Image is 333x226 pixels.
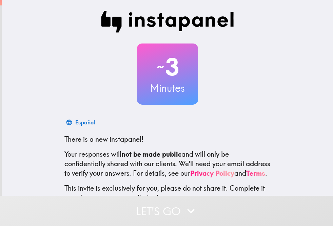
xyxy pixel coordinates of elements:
[190,169,234,177] a: Privacy Policy
[246,169,265,177] a: Terms
[64,135,143,143] span: There is a new instapanel!
[75,118,95,127] div: Español
[64,150,271,178] p: Your responses will and will only be confidentially shared with our clients. We'll need your emai...
[137,53,198,81] h2: 3
[64,116,98,129] button: Español
[156,57,165,77] span: ~
[64,184,271,203] p: This invite is exclusively for you, please do not share it. Complete it soon because spots are li...
[137,81,198,95] h3: Minutes
[121,150,181,158] b: not be made public
[101,11,234,33] img: Instapanel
